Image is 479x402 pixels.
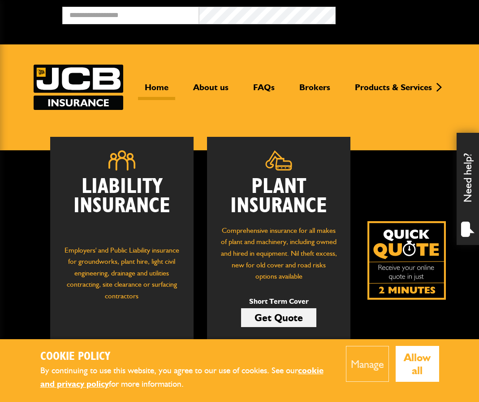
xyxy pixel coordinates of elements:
p: Comprehensive insurance for all makes of plant and machinery, including owned and hired in equipm... [220,225,337,282]
a: Brokers [293,82,337,100]
a: Home [138,82,175,100]
img: JCB Insurance Services logo [34,65,123,110]
p: By continuing to use this website, you agree to our use of cookies. See our for more information. [40,364,333,391]
h2: Plant Insurance [220,177,337,216]
h2: Liability Insurance [64,177,180,236]
a: Products & Services [348,82,439,100]
div: Need help? [457,133,479,245]
h2: Cookie Policy [40,350,333,364]
a: About us [186,82,235,100]
button: Allow all [396,346,439,382]
a: JCB Insurance Services [34,65,123,110]
p: Short Term Cover [241,296,316,307]
p: Employers' and Public Liability insurance for groundworks, plant hire, light civil engineering, d... [64,245,180,322]
a: FAQs [246,82,281,100]
a: Get your insurance quote isn just 2-minutes [367,221,446,300]
img: Quick Quote [367,221,446,300]
a: Get Quote [241,308,316,327]
button: Broker Login [336,7,472,21]
button: Manage [346,346,389,382]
